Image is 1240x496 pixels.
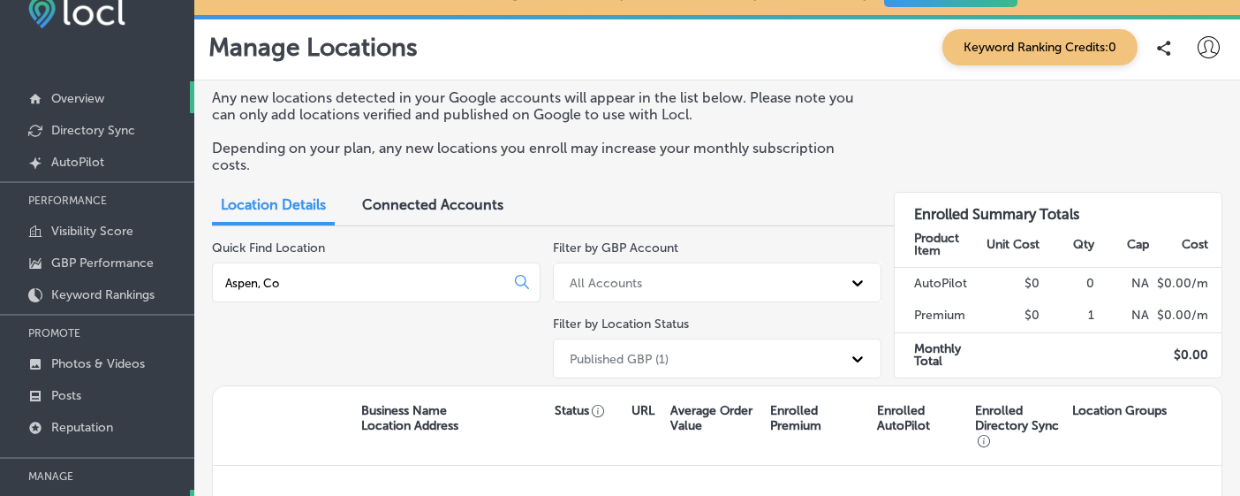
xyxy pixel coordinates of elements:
[51,155,104,170] p: AutoPilot
[51,91,104,106] p: Overview
[895,267,986,300] td: AutoPilot
[986,300,1040,332] td: $0
[212,240,325,256] label: Quick Find Location
[1040,267,1095,300] td: 0
[555,403,631,418] p: Status
[895,332,986,378] td: Monthly Total
[51,287,155,302] p: Keyword Rankings
[51,420,113,435] p: Reputation
[553,240,678,256] label: Filter by GBP Account
[570,351,669,366] div: Published GBP (1)
[208,33,418,62] p: Manage Locations
[1040,223,1095,268] th: Qty
[570,275,642,290] div: All Accounts
[221,196,326,213] span: Location Details
[212,89,869,123] p: Any new locations detected in your Google accounts will appear in the list below. Please note you...
[553,317,689,332] label: Filter by Location Status
[1072,403,1167,418] p: Location Groups
[631,403,654,418] p: URL
[362,196,503,213] span: Connected Accounts
[1150,223,1221,268] th: Cost
[986,267,1040,300] td: $0
[895,193,1221,223] h3: Enrolled Summary Totals
[51,256,154,271] p: GBP Performance
[1095,223,1150,268] th: Cap
[877,403,965,433] p: Enrolled AutoPilot
[986,223,1040,268] th: Unit Cost
[942,29,1138,65] span: Keyword Ranking Credits: 0
[212,140,869,173] p: Depending on your plan, any new locations you enroll may increase your monthly subscription costs.
[914,231,959,258] strong: Product Item
[975,403,1063,448] p: Enrolled Directory Sync
[51,224,133,239] p: Visibility Score
[51,356,145,371] p: Photos & Videos
[361,403,458,433] p: Business Name Location Address
[51,123,135,138] p: Directory Sync
[770,403,868,433] p: Enrolled Premium
[1040,300,1095,332] td: 1
[1095,267,1150,300] td: NA
[223,275,501,291] input: All Locations
[1150,267,1221,300] td: $ 0.00 /m
[1150,332,1221,378] td: $ 0.00
[51,388,81,403] p: Posts
[1095,300,1150,332] td: NA
[1150,300,1221,332] td: $ 0.00 /m
[670,403,760,433] p: Average Order Value
[895,300,986,332] td: Premium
